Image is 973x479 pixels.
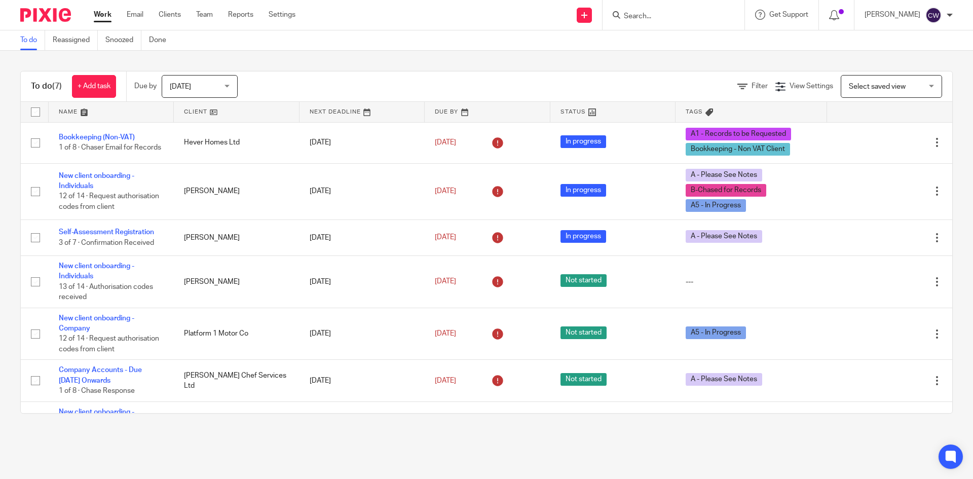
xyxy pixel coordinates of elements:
a: Snoozed [105,30,141,50]
span: A - Please See Notes [686,230,762,243]
td: [PERSON_NAME] Chef Services Ltd [174,360,299,401]
td: [DATE] [300,163,425,219]
td: [PERSON_NAME] [174,219,299,255]
td: [PERSON_NAME] [174,163,299,219]
td: [DATE] [300,401,425,453]
span: Tags [686,109,703,115]
span: Get Support [769,11,808,18]
a: Reports [228,10,253,20]
td: Solar PV Electrical Limited [174,401,299,453]
img: svg%3E [925,7,942,23]
span: 13 of 14 · Authorisation codes received [59,283,153,301]
a: + Add task [72,75,116,98]
span: A5 - In Progress [686,326,746,339]
a: Self-Assessment Registration [59,229,154,236]
span: Not started [560,326,607,339]
a: Bookkeeping (Non-VAT) [59,134,135,141]
td: [DATE] [300,255,425,308]
td: [DATE] [300,360,425,401]
span: View Settings [790,83,833,90]
a: Clients [159,10,181,20]
span: [DATE] [435,377,456,384]
td: [DATE] [300,219,425,255]
p: [PERSON_NAME] [865,10,920,20]
span: Filter [752,83,768,90]
a: Email [127,10,143,20]
a: Work [94,10,111,20]
span: 12 of 14 · Request authorisation codes from client [59,336,159,353]
span: [DATE] [435,188,456,195]
input: Search [623,12,714,21]
a: New client onboarding - Individuals [59,263,134,280]
a: Reassigned [53,30,98,50]
a: Done [149,30,174,50]
span: [DATE] [435,139,456,146]
span: In progress [560,184,606,197]
span: B-Chased for Records [686,184,766,197]
a: Team [196,10,213,20]
td: [PERSON_NAME] [174,255,299,308]
img: Pixie [20,8,71,22]
h1: To do [31,81,62,92]
span: [DATE] [435,330,456,337]
span: [DATE] [435,234,456,241]
span: (7) [52,82,62,90]
a: New client onboarding - Individuals [59,172,134,190]
span: Bookkeeping - Non VAT Client [686,143,790,156]
span: [DATE] [170,83,191,90]
span: [DATE] [435,278,456,285]
a: New client onboarding - Company [59,315,134,332]
a: To do [20,30,45,50]
span: 3 of 7 · Confirmation Received [59,239,154,246]
span: A - Please See Notes [686,169,762,181]
a: New client onboarding - Company [59,409,134,426]
span: Not started [560,274,607,287]
a: Settings [269,10,295,20]
span: Not started [560,373,607,386]
span: In progress [560,230,606,243]
td: Hever Homes Ltd [174,122,299,163]
td: [DATE] [300,122,425,163]
a: Company Accounts - Due [DATE] Onwards [59,366,142,384]
td: [DATE] [300,308,425,360]
span: 1 of 8 · Chase Response [59,387,135,394]
span: In progress [560,135,606,148]
span: Select saved view [849,83,906,90]
div: --- [686,277,816,287]
span: 12 of 14 · Request authorisation codes from client [59,193,159,211]
p: Due by [134,81,157,91]
span: A5 - In Progress [686,199,746,212]
span: A1 - Records to be Requested [686,128,791,140]
span: A - Please See Notes [686,373,762,386]
td: Platform 1 Motor Co [174,308,299,360]
span: 1 of 8 · Chaser Email for Records [59,144,161,152]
